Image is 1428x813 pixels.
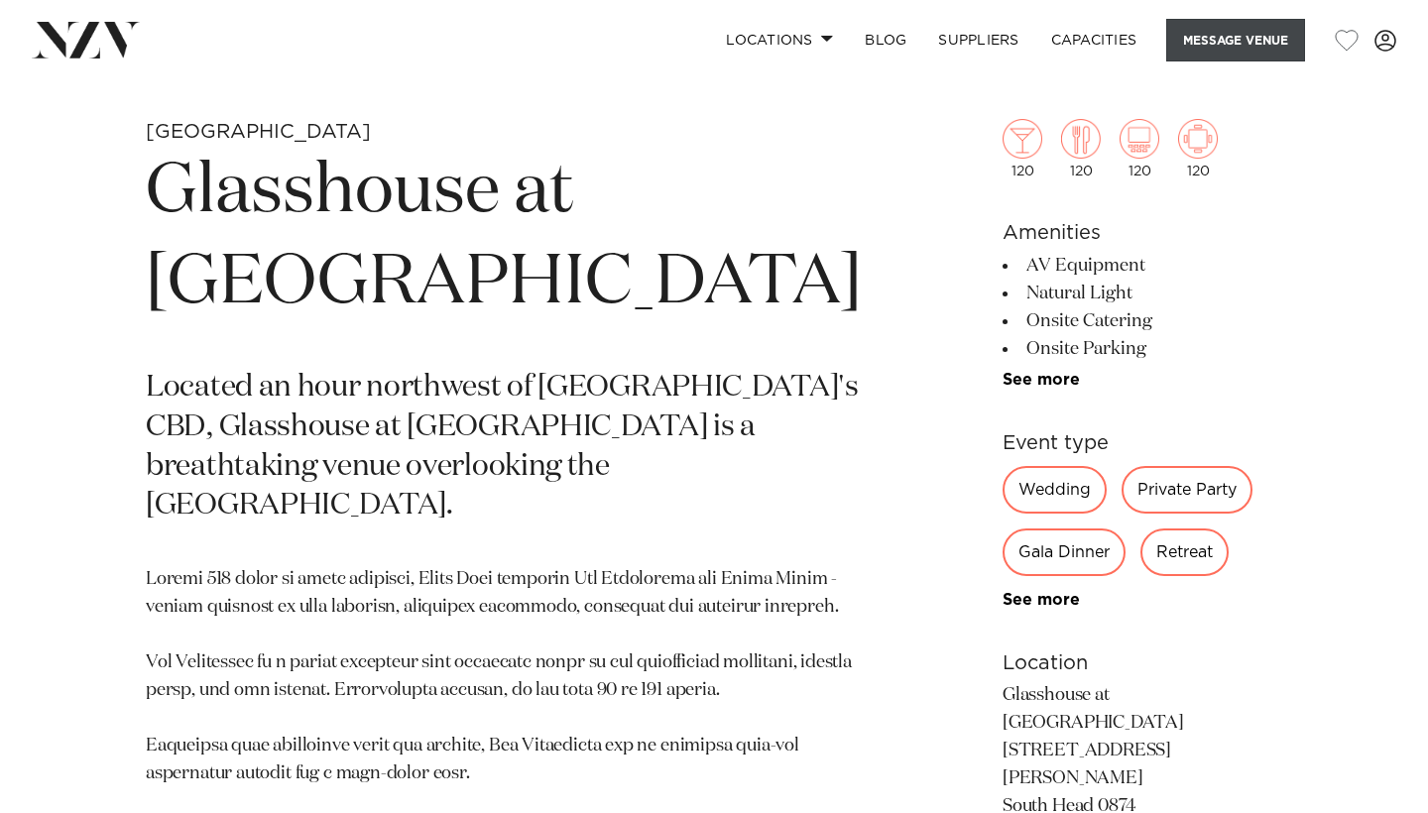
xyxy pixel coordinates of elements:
[1122,466,1252,514] div: Private Party
[1003,280,1282,307] li: Natural Light
[1003,528,1126,576] div: Gala Dinner
[1140,528,1229,576] div: Retreat
[32,22,140,58] img: nzv-logo.png
[1166,19,1305,61] button: Message Venue
[1120,119,1159,178] div: 120
[1003,428,1282,458] h6: Event type
[710,19,849,61] a: Locations
[849,19,922,61] a: BLOG
[1003,218,1282,248] h6: Amenities
[1120,119,1159,159] img: theatre.png
[1178,119,1218,159] img: meeting.png
[1003,335,1282,363] li: Onsite Parking
[1003,648,1282,678] h6: Location
[1035,19,1153,61] a: Capacities
[922,19,1034,61] a: SUPPLIERS
[1003,252,1282,280] li: AV Equipment
[146,369,862,527] p: Located an hour northwest of [GEOGRAPHIC_DATA]'s CBD, Glasshouse at [GEOGRAPHIC_DATA] is a breath...
[146,122,371,142] small: [GEOGRAPHIC_DATA]
[1003,119,1042,159] img: cocktail.png
[1003,466,1107,514] div: Wedding
[1178,119,1218,178] div: 120
[1003,307,1282,335] li: Onsite Catering
[1061,119,1101,159] img: dining.png
[146,147,862,329] h1: Glasshouse at [GEOGRAPHIC_DATA]
[1061,119,1101,178] div: 120
[1003,119,1042,178] div: 120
